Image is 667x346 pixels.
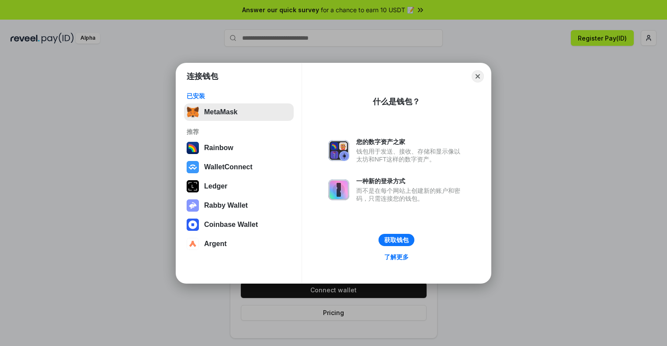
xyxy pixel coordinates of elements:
a: 了解更多 [379,251,414,263]
div: 您的数字资产之家 [356,138,465,146]
img: svg+xml,%3Csvg%20width%3D%2228%22%20height%3D%2228%22%20viewBox%3D%220%200%2028%2028%22%20fill%3D... [187,238,199,250]
img: svg+xml,%3Csvg%20width%3D%2228%22%20height%3D%2228%22%20viewBox%3D%220%200%2028%2028%22%20fill%3D... [187,161,199,173]
div: Ledger [204,182,227,190]
div: Rabby Wallet [204,202,248,209]
div: Rainbow [204,144,233,152]
div: 一种新的登录方式 [356,177,465,185]
div: WalletConnect [204,163,253,171]
button: Coinbase Wallet [184,216,294,233]
div: 推荐 [187,128,291,136]
button: Close [472,70,484,82]
button: MetaMask [184,103,294,121]
img: svg+xml,%3Csvg%20xmlns%3D%22http%3A%2F%2Fwww.w3.org%2F2000%2Fsvg%22%20fill%3D%22none%22%20viewBox... [187,199,199,212]
div: 获取钱包 [384,236,409,244]
div: Argent [204,240,227,248]
div: 什么是钱包？ [373,96,420,107]
img: svg+xml,%3Csvg%20width%3D%2228%22%20height%3D%2228%22%20viewBox%3D%220%200%2028%2028%22%20fill%3D... [187,219,199,231]
div: 已安装 [187,92,291,100]
img: svg+xml,%3Csvg%20xmlns%3D%22http%3A%2F%2Fwww.w3.org%2F2000%2Fsvg%22%20width%3D%2228%22%20height%3... [187,180,199,192]
div: 而不是在每个网站上创建新的账户和密码，只需连接您的钱包。 [356,187,465,202]
button: WalletConnect [184,158,294,176]
button: Ledger [184,178,294,195]
img: svg+xml,%3Csvg%20fill%3D%22none%22%20height%3D%2233%22%20viewBox%3D%220%200%2035%2033%22%20width%... [187,106,199,118]
img: svg+xml,%3Csvg%20width%3D%22120%22%20height%3D%22120%22%20viewBox%3D%220%200%20120%20120%22%20fil... [187,142,199,154]
button: 获取钱包 [379,234,414,246]
img: svg+xml,%3Csvg%20xmlns%3D%22http%3A%2F%2Fwww.w3.org%2F2000%2Fsvg%22%20fill%3D%22none%22%20viewBox... [328,179,349,200]
button: Rabby Wallet [184,197,294,214]
img: svg+xml,%3Csvg%20xmlns%3D%22http%3A%2F%2Fwww.w3.org%2F2000%2Fsvg%22%20fill%3D%22none%22%20viewBox... [328,140,349,161]
button: Rainbow [184,139,294,157]
div: 钱包用于发送、接收、存储和显示像以太坊和NFT这样的数字资产。 [356,147,465,163]
div: 了解更多 [384,253,409,261]
div: Coinbase Wallet [204,221,258,229]
h1: 连接钱包 [187,71,218,82]
div: MetaMask [204,108,237,116]
button: Argent [184,235,294,253]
